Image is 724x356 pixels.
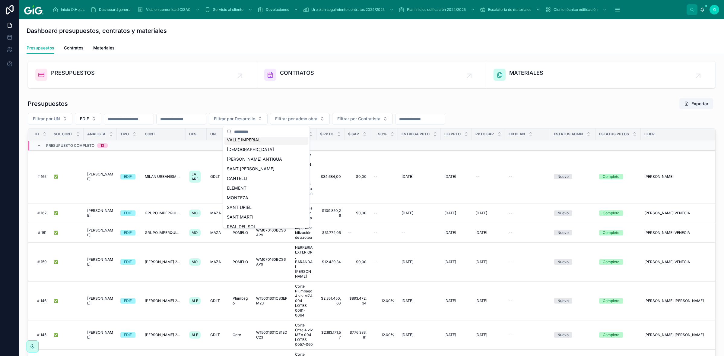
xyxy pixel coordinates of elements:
[120,230,138,235] a: EDIF
[348,296,367,306] a: $893.472,34
[227,224,256,230] span: REAL DEL SOL
[295,225,313,240] span: Impermeabilización de azotea
[554,298,592,304] a: Nuevo
[210,230,225,235] a: MAZA
[374,298,394,303] a: 12.00%
[189,208,203,218] a: MONTEVERDE
[348,260,367,264] span: $0,00
[145,260,182,264] a: [PERSON_NAME] 2300002411
[35,298,46,303] span: # 146
[475,298,501,303] a: [DATE]
[348,174,367,179] a: $0,00
[189,330,203,340] a: ALBAZUR
[227,137,261,143] span: VALLE IMPERIAL
[444,174,456,179] span: [DATE]
[644,260,690,264] span: [PERSON_NAME] VENECIA
[444,260,456,264] span: [DATE]
[295,323,313,347] a: Corte Ocre 4 viv MZA 004 LOTES 0057-060
[644,332,714,337] a: [PERSON_NAME] [PERSON_NAME]
[402,230,405,235] span: --
[348,132,359,137] span: $ SAP
[509,211,512,216] span: --
[136,4,203,15] a: Vida en comunidad CISAC
[644,174,674,179] span: [PERSON_NAME]
[402,230,437,235] a: --
[557,298,569,304] div: Nuevo
[280,69,314,77] span: CONTRATOS
[320,174,341,179] span: $34.684,00
[54,211,58,216] span: ✅
[374,174,377,179] span: --
[227,156,282,162] span: [PERSON_NAME] ANTIGUA
[402,260,413,264] span: [DATE]
[486,61,715,88] a: MATERIALES
[210,174,225,179] a: GDLT
[80,116,89,122] span: EDIF
[444,230,456,235] span: [DATE]
[554,174,592,179] a: Nuevo
[87,172,113,181] a: [PERSON_NAME]
[557,174,569,179] div: Nuevo
[320,260,341,264] a: $12.439,34
[509,69,543,77] span: MATERIALES
[192,260,198,264] span: MONTEVERDE
[233,260,249,264] a: POMELO
[233,332,241,337] span: Ocre
[48,3,687,16] div: scrollable content
[146,7,191,12] span: Vida en comunidad CISAC
[35,174,46,179] a: # 165
[87,296,113,306] a: [PERSON_NAME]
[120,298,138,304] a: EDIF
[509,298,512,303] span: --
[61,7,84,12] span: Inicio OtHojas
[444,132,461,137] span: LIB PPTO
[120,132,129,137] span: TIPO
[348,330,367,340] a: $776.383,81
[557,332,569,338] div: Nuevo
[27,45,54,51] span: Presupuestos
[256,257,288,267] span: WM070160BCS6AP9
[87,208,113,218] a: [PERSON_NAME]
[227,214,253,220] span: SANT MARTI
[475,230,501,235] a: [DATE]
[554,7,598,12] span: Cierre técnico edificación
[402,332,413,337] span: [DATE]
[475,332,487,337] span: [DATE]
[599,174,637,179] a: Completo
[378,132,387,137] span: SC%
[209,113,268,124] button: Select Button
[227,166,275,172] span: SANT [PERSON_NAME]
[543,4,610,15] a: Cierre técnico edificación
[233,296,249,306] a: Plumbago
[54,174,80,179] a: ✅
[557,210,569,216] div: Nuevo
[145,132,155,137] span: Cont
[475,174,501,179] a: --
[54,132,72,137] span: SOL CONT
[509,298,547,303] a: --
[256,296,288,306] a: W15001601CS3EPM23
[599,210,637,216] a: Completo
[87,330,113,340] span: [PERSON_NAME]
[145,211,182,216] a: GRUPO IMPERQUIMIA DE MAZATLAN S.A. DE C.V. 2300000199
[402,132,430,137] span: ENTREGA PPTO
[227,185,246,191] span: ELEMENT
[124,298,132,304] div: EDIF
[210,260,225,264] a: MAZA
[28,61,257,88] a: PRESUPUESTOS
[644,298,704,303] span: [PERSON_NAME] [PERSON_NAME]
[478,4,543,15] a: Escalatoria de materiales
[192,211,198,216] span: MONTEVERDE
[509,174,547,179] a: --
[509,260,512,264] span: --
[64,45,84,51] span: Contratos
[374,260,377,264] span: --
[320,230,341,235] a: $31.772,05
[337,116,380,122] span: Filtrar por Contratista
[295,245,313,279] a: HERRERIA EXTERIOR, BARANDAL [PERSON_NAME]
[189,132,196,137] span: Des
